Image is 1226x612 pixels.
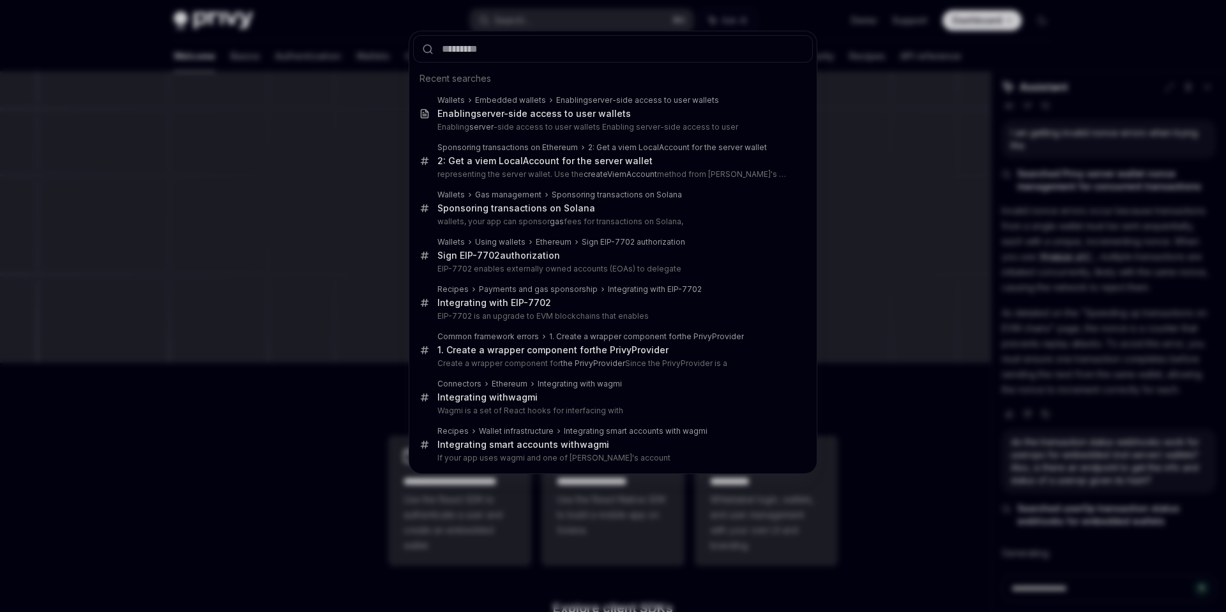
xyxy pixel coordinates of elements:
div: Sponsoring transactions on Solana [437,203,595,214]
p: If your app uses wagmi and one of [PERSON_NAME]'s account [437,453,786,463]
b: server [588,95,612,105]
p: representing the server wallet. Use the method from [PERSON_NAME]'s SD [437,169,786,180]
div: Wallets [437,190,465,200]
div: Wallets [437,237,465,247]
p: Enabling -side access to user wallets Enabling server-side access to user [437,122,786,132]
span: Recent searches [420,72,491,85]
div: Embedded wallets [475,95,546,105]
b: 7702 [477,250,500,261]
div: Integrating with EIP- [437,297,551,309]
div: Common framework errors [437,332,539,342]
div: Integrating smart accounts with wagmi [564,426,708,436]
div: Wallets [437,95,465,105]
p: EIP-7702 enables externally owned accounts (EOAs) to delegate [437,264,786,274]
div: Integrating with EIP-7702 [608,284,702,295]
p: Create a wrapper component for Since the PrivyProvider is a [437,358,786,369]
b: 7702 [528,297,551,308]
div: Gas management [475,190,541,200]
b: createViemAccount [584,169,657,179]
div: Sign EIP- authorization [437,250,560,261]
div: Integrating with [437,392,538,403]
div: Wallet infrastructure [479,426,554,436]
b: wagmi [508,392,538,402]
b: gas [550,217,564,226]
div: 1. Create a wrapper component for [549,332,744,342]
b: the PrivyProvider [679,332,744,341]
p: wallets, your app can sponsor fees for transactions on Solana, [437,217,786,227]
b: wagmi [580,439,609,450]
div: 2: Get a viem LocalAccount for the server wallet [437,155,653,167]
div: Recipes [437,426,469,436]
p: Wagmi is a set of React hooks for interfacing with [437,406,786,416]
div: Ethereum [536,237,571,247]
b: the PrivyProvider [561,358,625,368]
b: the PrivyProvider [593,344,669,355]
b: server [469,122,494,132]
div: Enabling -side access to user wallets [556,95,719,105]
div: Ethereum [492,379,527,389]
div: Integrating smart accounts with [437,439,609,450]
div: Integrating with wagmi [538,379,622,389]
div: Sign EIP-7702 authorization [582,237,685,247]
div: Using wallets [475,237,526,247]
b: server [476,108,504,119]
div: Recipes [437,284,469,295]
div: 1. Create a wrapper component for [437,344,669,356]
div: 2: Get a viem LocalAccount for the server wallet [588,142,767,153]
div: Enabling -side access to user wallets [437,108,631,119]
div: Sponsoring transactions on Solana [552,190,682,200]
div: Payments and gas sponsorship [479,284,598,295]
div: Connectors [437,379,481,389]
p: EIP-7702 is an upgrade to EVM blockchains that enables [437,311,786,321]
div: Sponsoring transactions on Ethereum [437,142,578,153]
